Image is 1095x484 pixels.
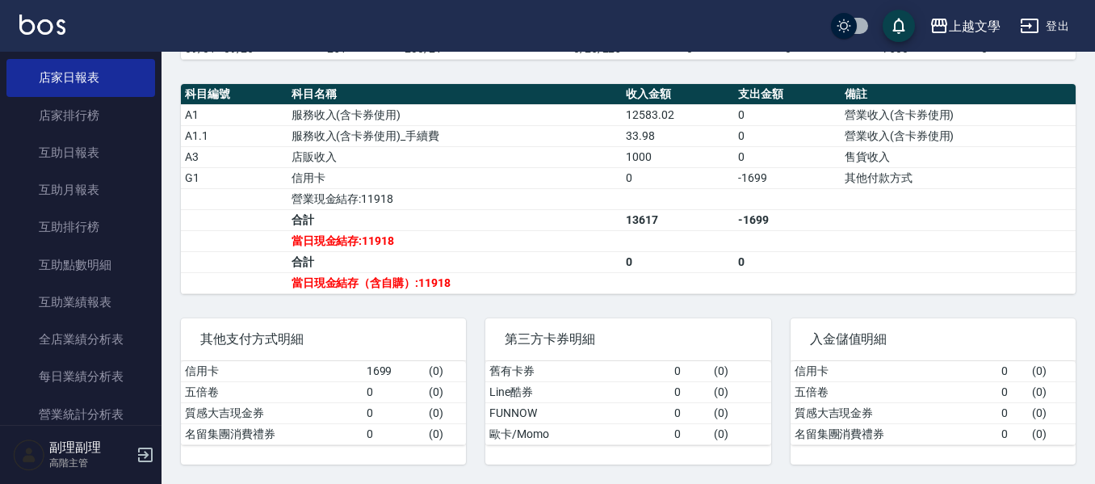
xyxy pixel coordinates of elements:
[710,381,771,402] td: ( 0 )
[505,331,751,347] span: 第三方卡券明細
[49,456,132,470] p: 高階主管
[997,402,1028,423] td: 0
[734,125,841,146] td: 0
[670,381,710,402] td: 0
[841,104,1076,125] td: 營業收入(含卡券使用)
[622,209,734,230] td: 13617
[791,361,1076,445] table: a dense table
[181,402,363,423] td: 質感大吉現金券
[710,402,771,423] td: ( 0 )
[883,10,915,42] button: save
[791,361,998,382] td: 信用卡
[181,146,287,167] td: A3
[6,358,155,395] a: 每日業績分析表
[19,15,65,35] img: Logo
[997,381,1028,402] td: 0
[363,402,425,423] td: 0
[287,84,622,105] th: 科目名稱
[734,209,841,230] td: -1699
[287,251,622,272] td: 合計
[287,104,622,125] td: 服務收入(含卡券使用)
[485,381,669,402] td: Line酷券
[425,402,466,423] td: ( 0 )
[622,251,734,272] td: 0
[49,440,132,456] h5: 副理副理
[670,361,710,382] td: 0
[181,104,287,125] td: A1
[841,84,1076,105] th: 備註
[791,381,998,402] td: 五倍卷
[181,125,287,146] td: A1.1
[710,423,771,444] td: ( 0 )
[6,321,155,358] a: 全店業績分析表
[287,146,622,167] td: 店販收入
[181,361,466,445] table: a dense table
[841,125,1076,146] td: 營業收入(含卡券使用)
[6,59,155,96] a: 店家日報表
[1013,11,1076,41] button: 登出
[734,104,841,125] td: 0
[200,331,447,347] span: 其他支付方式明細
[181,167,287,188] td: G1
[181,423,363,444] td: 名留集團消費禮券
[791,423,998,444] td: 名留集團消費禮券
[622,125,734,146] td: 33.98
[734,251,841,272] td: 0
[181,381,363,402] td: 五倍卷
[622,167,734,188] td: 0
[810,331,1056,347] span: 入金儲值明細
[485,423,669,444] td: 歐卡/Momo
[181,84,1076,294] table: a dense table
[425,381,466,402] td: ( 0 )
[13,439,45,471] img: Person
[622,146,734,167] td: 1000
[425,423,466,444] td: ( 0 )
[734,146,841,167] td: 0
[6,97,155,134] a: 店家排行榜
[6,134,155,171] a: 互助日報表
[287,272,622,293] td: 當日現金結存（含自購）:11918
[791,402,998,423] td: 質感大吉現金券
[622,84,734,105] th: 收入金額
[734,84,841,105] th: 支出金額
[6,396,155,433] a: 營業統計分析表
[1028,361,1076,382] td: ( 0 )
[997,423,1028,444] td: 0
[287,209,622,230] td: 合計
[1028,381,1076,402] td: ( 0 )
[287,188,622,209] td: 營業現金結存:11918
[425,361,466,382] td: ( 0 )
[6,171,155,208] a: 互助月報表
[670,402,710,423] td: 0
[485,361,669,382] td: 舊有卡券
[997,361,1028,382] td: 0
[363,361,425,382] td: 1699
[6,284,155,321] a: 互助業績報表
[287,230,622,251] td: 當日現金結存:11918
[181,361,363,382] td: 信用卡
[670,423,710,444] td: 0
[841,146,1076,167] td: 售貨收入
[841,167,1076,188] td: 其他付款方式
[710,361,771,382] td: ( 0 )
[6,246,155,284] a: 互助點數明細
[181,84,287,105] th: 科目編號
[734,167,841,188] td: -1699
[287,125,622,146] td: 服務收入(含卡券使用)_手續費
[363,381,425,402] td: 0
[485,361,770,445] table: a dense table
[1028,402,1076,423] td: ( 0 )
[363,423,425,444] td: 0
[485,402,669,423] td: FUNNOW
[949,16,1001,36] div: 上越文學
[622,104,734,125] td: 12583.02
[923,10,1007,43] button: 上越文學
[287,167,622,188] td: 信用卡
[1028,423,1076,444] td: ( 0 )
[6,208,155,246] a: 互助排行榜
